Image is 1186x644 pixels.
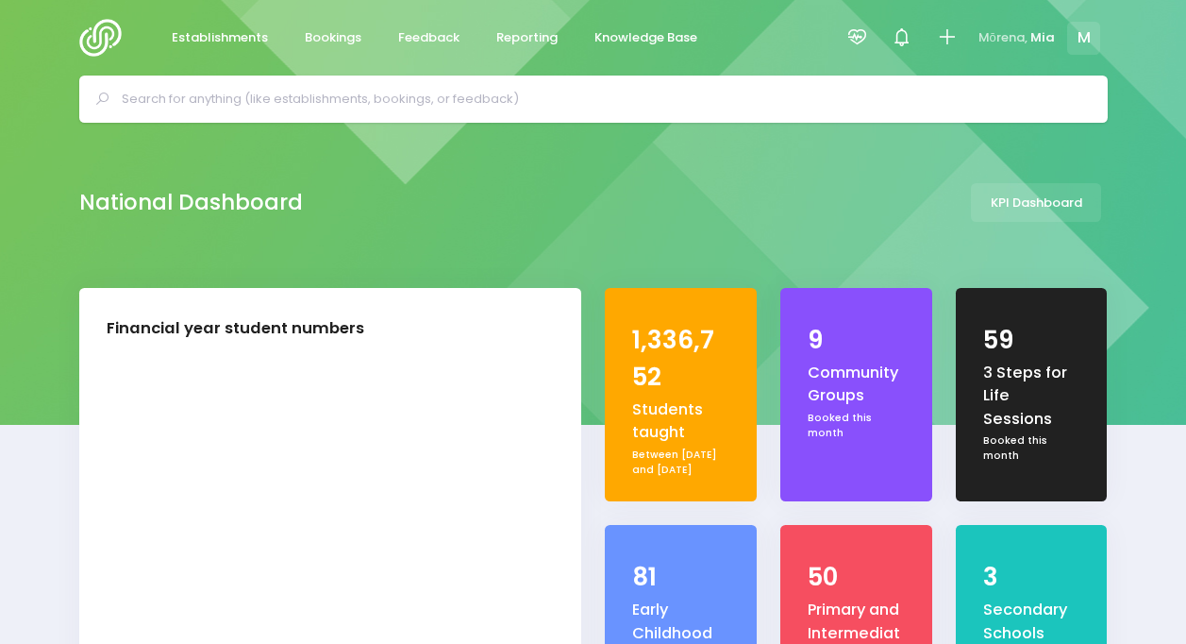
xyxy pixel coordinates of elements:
[1067,22,1100,55] span: M
[808,559,904,596] div: 50
[978,28,1027,47] span: Mōrena,
[983,362,1079,431] div: 3 Steps for Life Sessions
[983,433,1079,463] div: Booked this month
[579,20,713,57] a: Knowledge Base
[594,28,697,47] span: Knowledge Base
[290,20,377,57] a: Bookings
[1030,28,1055,47] span: Mia
[808,322,904,359] div: 9
[983,322,1079,359] div: 59
[172,28,268,47] span: Establishments
[632,398,728,445] div: Students taught
[632,448,728,477] div: Between [DATE] and [DATE]
[157,20,284,57] a: Establishments
[481,20,574,57] a: Reporting
[79,19,133,57] img: Logo
[496,28,558,47] span: Reporting
[79,190,303,215] h2: National Dashboard
[107,317,364,341] div: Financial year student numbers
[122,85,1081,113] input: Search for anything (like establishments, bookings, or feedback)
[808,411,904,440] div: Booked this month
[305,28,361,47] span: Bookings
[632,559,728,596] div: 81
[971,183,1101,222] a: KPI Dashboard
[383,20,476,57] a: Feedback
[632,322,728,396] div: 1,336,752
[398,28,459,47] span: Feedback
[808,362,904,408] div: Community Groups
[983,559,1079,596] div: 3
